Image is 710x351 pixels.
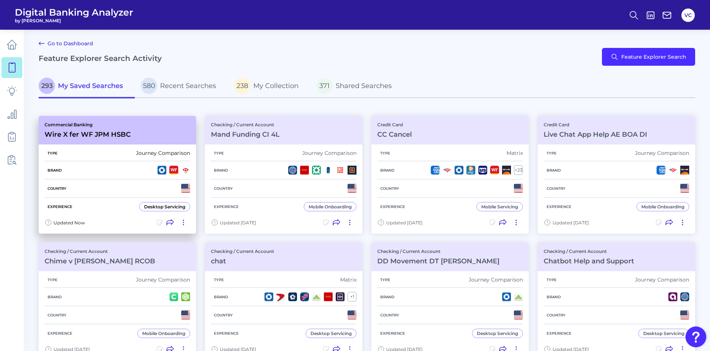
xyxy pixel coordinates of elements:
span: Updated [DATE] [220,220,256,225]
span: 371 [316,78,333,94]
div: Journey Comparison [136,150,190,156]
h5: Brand [211,168,231,173]
h5: Country [211,313,236,318]
a: 238My Collection [228,75,310,98]
a: Credit CardCC CancelTypeMatrixBrand+23CountryExperienceMobile ServicingUpdated [DATE] [371,116,529,234]
h3: CC Cancel [377,130,412,139]
span: 238 [234,78,250,94]
span: 580 [141,78,157,94]
h5: Type [45,151,61,156]
a: Checking / Current AccountMand Funding CI 4LTypeJourney ComparisonBrandCountryExperienceMobile On... [205,116,362,234]
div: Mobile Onboarding [142,331,185,336]
div: Mobile Servicing [481,204,518,209]
h5: Brand [211,295,231,299]
span: Shared Searches [336,82,392,90]
h5: Type [211,151,227,156]
div: Mobile Onboarding [641,204,684,209]
h5: Brand [45,295,65,299]
h5: Experience [211,331,242,336]
h3: DD Movement DT [PERSON_NAME] [377,257,499,265]
h5: Experience [45,331,75,336]
div: Desktop Servicing [310,331,352,336]
div: Desktop Servicing [144,204,185,209]
h3: Chatbot Help and Support [544,257,634,265]
div: Desktop Servicing [477,331,518,336]
h3: chat [211,257,274,265]
div: + 1 [348,292,356,302]
p: Checking / Current Account [211,122,280,127]
span: Updated [DATE] [553,220,589,225]
a: 580Recent Searches [135,75,228,98]
span: 293 [39,78,55,94]
a: 371Shared Searches [310,75,404,98]
h3: Wire X fer WF JPM HSBC [45,130,131,139]
a: Commercial BankingWire X fer WF JPM HSBCTypeJourney ComparisonBrandCountryExperienceDesktop Servi... [39,116,196,234]
h5: Brand [45,168,65,173]
div: Journey Comparison [136,276,190,283]
h5: Brand [377,168,397,173]
p: Checking / Current Account [211,248,274,254]
span: by [PERSON_NAME] [15,18,133,23]
p: Credit Card [377,122,412,127]
button: Feature Explorer Search [602,48,695,66]
button: Open Resource Center [685,326,706,347]
p: Credit Card [544,122,647,127]
h5: Country [45,313,69,318]
h5: Brand [544,168,564,173]
h5: Country [45,186,69,191]
h5: Experience [211,204,242,209]
h5: Experience [45,204,75,209]
p: Checking / Current Account [544,248,634,254]
div: + 23 [514,165,523,175]
span: Updated [DATE] [386,220,423,225]
span: My Saved Searches [58,82,123,90]
h5: Type [544,151,560,156]
p: Commercial Banking [45,122,131,127]
h5: Country [377,313,402,318]
div: Desktop Servicing [643,331,684,336]
span: Updated Now [53,220,85,225]
span: Recent Searches [160,82,216,90]
div: Journey Comparison [635,150,689,156]
button: VC [681,9,695,22]
h5: Experience [544,204,574,209]
h5: Brand [544,295,564,299]
h3: Live Chat App Help AE BOA DI [544,130,647,139]
h5: Type [377,151,393,156]
h5: Country [544,313,569,318]
div: Mobile Onboarding [309,204,352,209]
h5: Experience [377,204,408,209]
span: My Collection [253,82,299,90]
h3: Chime v [PERSON_NAME] RCOB [45,257,155,265]
h5: Brand [377,295,397,299]
span: Feature Explorer Search [621,54,686,60]
h5: Experience [377,331,408,336]
h5: Type [377,277,393,282]
div: Journey Comparison [635,276,689,283]
h3: Mand Funding CI 4L [211,130,280,139]
a: Go to Dashboard [39,39,93,48]
div: Matrix [507,150,523,156]
div: Journey Comparison [469,276,523,283]
p: Checking / Current Account [45,248,155,254]
h5: Country [211,186,236,191]
h2: Feature Explorer Search Activity [39,54,162,63]
p: Checking / Current Account [377,248,499,254]
h5: Type [211,277,227,282]
h5: Country [544,186,569,191]
h5: Type [45,277,61,282]
div: Journey Comparison [302,150,356,156]
h5: Country [377,186,402,191]
h5: Type [544,277,560,282]
div: Matrix [340,276,356,283]
a: 293My Saved Searches [39,75,135,98]
h5: Experience [544,331,574,336]
span: Digital Banking Analyzer [15,7,133,18]
a: Credit CardLive Chat App Help AE BOA DITypeJourney ComparisonBrandCountryExperienceMobile Onboard... [538,116,695,234]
